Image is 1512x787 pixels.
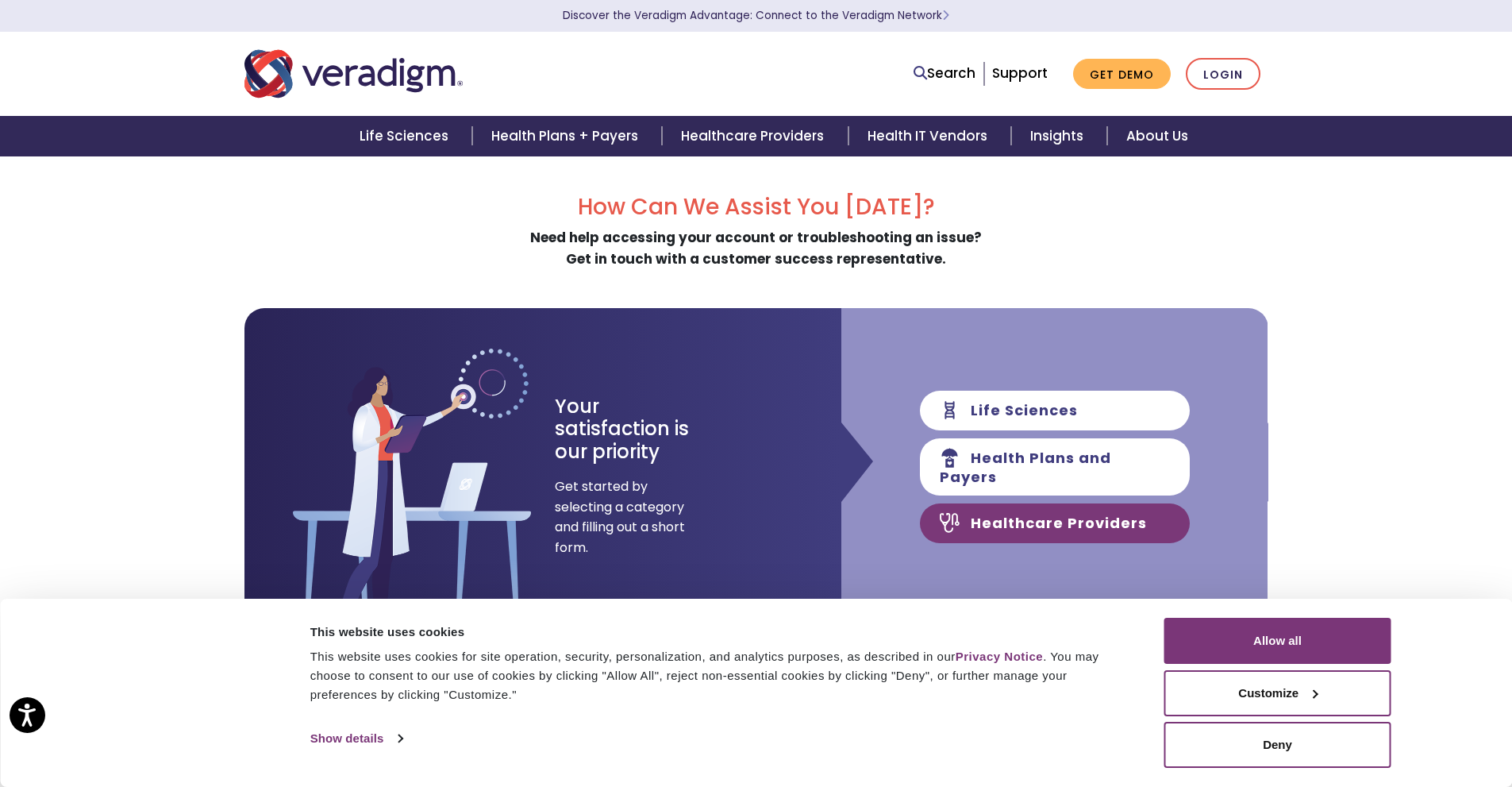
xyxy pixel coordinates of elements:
a: Show details [310,727,402,750]
a: Login [1186,58,1260,91]
a: Insights [1011,116,1107,156]
a: Privacy Notice [956,650,1043,663]
span: Get started by selecting a category and filling out a short form. [555,476,686,557]
a: Get Demo [1073,59,1171,90]
a: Healthcare Providers [662,116,848,156]
a: Health IT Vendors [848,116,1011,156]
a: Discover the Veradigm Advantage: Connect to the Veradigm NetworkLearn More [563,8,949,23]
button: Deny [1164,722,1391,768]
img: Veradigm logo [244,48,463,100]
a: About Us [1107,116,1207,156]
h3: Your satisfaction is our priority [555,395,718,464]
a: Health Plans + Payers [472,116,662,156]
div: This website uses cookies [310,623,1129,642]
a: Support [992,64,1048,83]
div: This website uses cookies for site operation, security, personalization, and analytics purposes, ... [310,647,1129,704]
button: Customize [1164,670,1391,716]
a: Search [914,63,975,84]
h2: How Can We Assist You [DATE]? [244,194,1268,221]
strong: Need help accessing your account or troubleshooting an issue? Get in touch with a customer succes... [530,228,982,268]
button: Allow all [1164,618,1391,664]
span: Learn More [942,8,949,23]
a: Life Sciences [340,116,472,156]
